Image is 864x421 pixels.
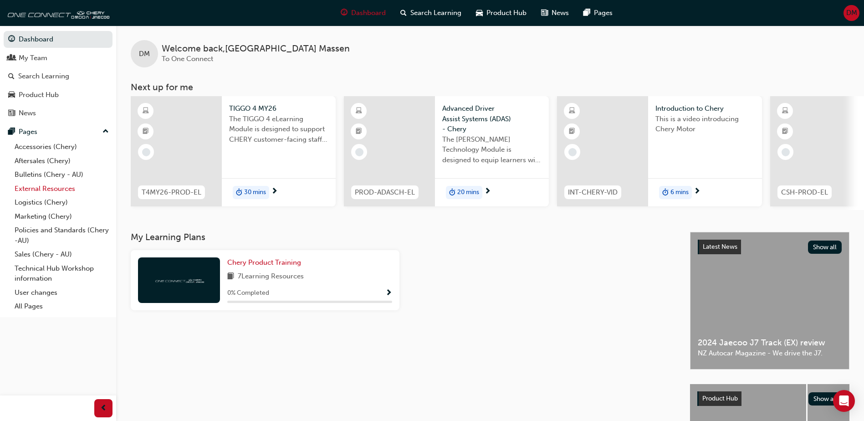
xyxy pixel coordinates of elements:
a: External Resources [11,182,112,196]
span: T4MY26-PROD-EL [142,187,201,198]
span: news-icon [541,7,548,19]
span: learningResourceType_ELEARNING-icon [782,105,788,117]
span: DM [139,49,150,59]
span: Product Hub [702,395,738,402]
span: learningRecordVerb_NONE-icon [355,148,363,156]
span: News [552,8,569,18]
span: Welcome back , [GEOGRAPHIC_DATA] Massen [162,44,350,54]
img: oneconnect [5,4,109,22]
a: Product Hub [4,87,112,103]
span: 20 mins [457,187,479,198]
span: people-icon [8,54,15,62]
span: duration-icon [662,187,669,199]
span: Dashboard [351,8,386,18]
span: search-icon [8,72,15,81]
a: Aftersales (Chery) [11,154,112,168]
span: pages-icon [8,128,15,136]
a: My Team [4,50,112,67]
span: prev-icon [100,403,107,414]
a: INT-CHERY-VIDIntroduction to CheryThis is a video introducing Chery Motorduration-icon6 mins [557,96,762,206]
a: Chery Product Training [227,257,305,268]
span: booktick-icon [782,126,788,138]
span: booktick-icon [356,126,362,138]
span: PROD-ADASCH-EL [355,187,415,198]
button: Pages [4,123,112,140]
a: News [4,105,112,122]
a: Sales (Chery - AU) [11,247,112,262]
span: learningRecordVerb_NONE-icon [782,148,790,156]
a: All Pages [11,299,112,313]
span: booktick-icon [569,126,575,138]
span: The [PERSON_NAME] Technology Module is designed to equip learners with essential knowledge about ... [442,134,542,165]
span: search-icon [400,7,407,19]
a: Search Learning [4,68,112,85]
button: Show Progress [385,288,392,299]
a: Latest NewsShow all2024 Jaecoo J7 Track (EX) reviewNZ Autocar Magazine - We drive the J7. [690,232,849,370]
span: guage-icon [341,7,348,19]
a: Technical Hub Workshop information [11,262,112,286]
span: car-icon [8,91,15,99]
h3: My Learning Plans [131,232,675,242]
span: pages-icon [583,7,590,19]
button: DM [844,5,859,21]
span: INT-CHERY-VID [568,187,618,198]
span: next-icon [694,188,700,196]
button: DashboardMy TeamSearch LearningProduct HubNews [4,29,112,123]
a: Latest NewsShow all [698,240,842,254]
a: search-iconSearch Learning [393,4,469,22]
span: learningResourceType_ELEARNING-icon [143,105,149,117]
button: Show all [808,392,843,406]
span: duration-icon [449,187,455,199]
a: Bulletins (Chery - AU) [11,168,112,182]
span: Introduction to Chery [655,103,755,114]
button: Show all [808,241,842,254]
span: Chery Product Training [227,258,301,267]
span: learningResourceType_ELEARNING-icon [356,105,362,117]
span: DM [846,8,857,18]
span: learningRecordVerb_NONE-icon [568,148,577,156]
span: next-icon [271,188,278,196]
span: This is a video introducing Chery Motor [655,114,755,134]
a: car-iconProduct Hub [469,4,534,22]
div: Pages [19,127,37,137]
span: Show Progress [385,289,392,298]
a: guage-iconDashboard [333,4,393,22]
a: Logistics (Chery) [11,195,112,210]
h3: Next up for me [116,82,864,92]
span: Pages [594,8,613,18]
span: car-icon [476,7,483,19]
span: booktick-icon [143,126,149,138]
img: oneconnect [154,276,204,284]
span: To One Connect [162,55,213,63]
span: Product Hub [486,8,527,18]
span: 7 Learning Resources [238,271,304,282]
span: CSH-PROD-EL [781,187,828,198]
div: News [19,108,36,118]
span: learningRecordVerb_NONE-icon [142,148,150,156]
div: Product Hub [19,90,59,100]
span: 0 % Completed [227,288,269,298]
span: up-icon [102,126,109,138]
a: PROD-ADASCH-ELAdvanced Driver Assist Systems (ADAS) - CheryThe [PERSON_NAME] Technology Module is... [344,96,549,206]
span: duration-icon [236,187,242,199]
span: NZ Autocar Magazine - We drive the J7. [698,348,842,359]
span: Search Learning [410,8,461,18]
span: 2024 Jaecoo J7 Track (EX) review [698,338,842,348]
a: User changes [11,286,112,300]
a: Product HubShow all [697,391,842,406]
span: 30 mins [244,187,266,198]
a: news-iconNews [534,4,576,22]
a: Dashboard [4,31,112,48]
span: news-icon [8,109,15,118]
span: The TIGGO 4 eLearning Module is designed to support CHERY customer-facing staff with the product ... [229,114,328,145]
span: guage-icon [8,36,15,44]
span: Latest News [703,243,737,251]
span: book-icon [227,271,234,282]
span: Advanced Driver Assist Systems (ADAS) - Chery [442,103,542,134]
div: Search Learning [18,71,69,82]
span: next-icon [484,188,491,196]
a: T4MY26-PROD-ELTIGGO 4 MY26The TIGGO 4 eLearning Module is designed to support CHERY customer-faci... [131,96,336,206]
a: Marketing (Chery) [11,210,112,224]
